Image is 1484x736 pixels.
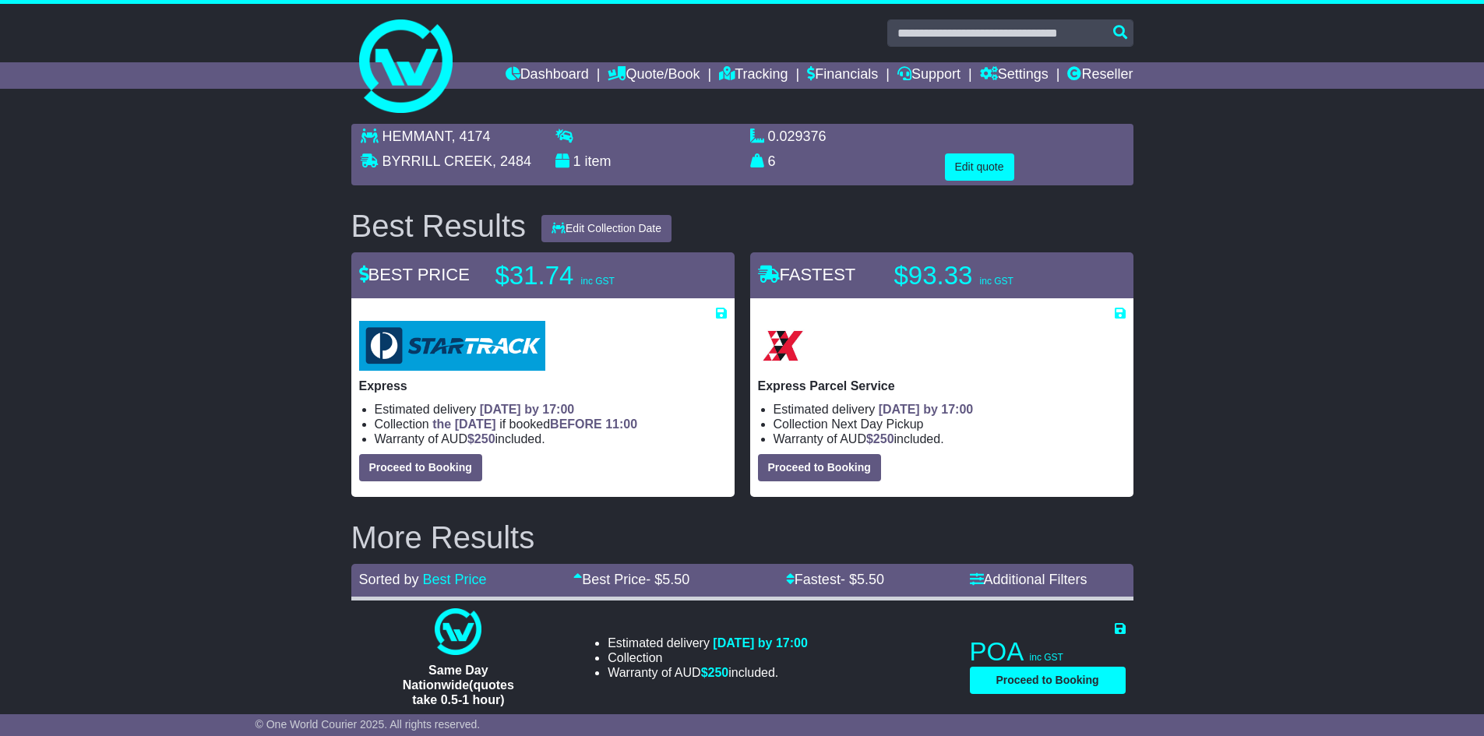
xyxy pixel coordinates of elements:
p: $93.33 [894,260,1089,291]
span: Next Day Pickup [831,417,923,431]
img: One World Courier: Same Day Nationwide(quotes take 0.5-1 hour) [435,608,481,655]
li: Collection [375,417,727,431]
a: Tracking [719,62,788,89]
span: inc GST [581,276,615,287]
span: $ [701,666,729,679]
p: Express Parcel Service [758,379,1126,393]
div: Best Results [344,209,534,243]
span: $ [467,432,495,445]
span: 250 [873,432,894,445]
li: Warranty of AUD included. [608,665,808,680]
a: Dashboard [506,62,589,89]
a: Settings [980,62,1049,89]
li: Estimated delivery [608,636,808,650]
li: Warranty of AUD included. [774,431,1126,446]
a: Additional Filters [970,572,1087,587]
button: Edit Collection Date [541,215,672,242]
span: HEMMANT [382,129,452,144]
span: BEST PRICE [359,265,470,284]
span: [DATE] by 17:00 [879,403,974,416]
li: Estimated delivery [375,402,727,417]
span: , 4174 [452,129,491,144]
span: item [585,153,612,169]
span: the [DATE] [432,417,495,431]
p: $31.74 [495,260,690,291]
span: 11:00 [605,417,637,431]
span: , 2484 [492,153,531,169]
span: Same Day Nationwide(quotes take 0.5-1 hour) [403,664,514,706]
span: 0.029376 [768,129,827,144]
p: POA [970,636,1126,667]
img: Border Express: Express Parcel Service [758,321,808,371]
span: - $ [646,572,689,587]
span: inc GST [1030,652,1063,663]
span: BEFORE [550,417,602,431]
span: [DATE] by 17:00 [713,636,808,650]
h2: More Results [351,520,1133,555]
a: Quote/Book [608,62,700,89]
a: Support [897,62,961,89]
span: [DATE] by 17:00 [480,403,575,416]
span: 5.50 [857,572,884,587]
li: Estimated delivery [774,402,1126,417]
span: 250 [708,666,729,679]
span: BYRRILL CREEK [382,153,492,169]
span: © One World Courier 2025. All rights reserved. [256,718,481,731]
span: 1 [573,153,581,169]
span: if booked [432,417,637,431]
span: - $ [841,572,884,587]
span: 5.50 [662,572,689,587]
li: Warranty of AUD included. [375,431,727,446]
span: Sorted by [359,572,419,587]
button: Edit quote [945,153,1014,181]
a: Best Price [423,572,487,587]
span: inc GST [980,276,1013,287]
li: Collection [774,417,1126,431]
a: Financials [807,62,878,89]
a: Best Price- $5.50 [573,572,689,587]
button: Proceed to Booking [758,454,881,481]
button: Proceed to Booking [970,667,1126,694]
p: Express [359,379,727,393]
span: 250 [474,432,495,445]
span: FASTEST [758,265,856,284]
li: Collection [608,650,808,665]
a: Fastest- $5.50 [786,572,884,587]
span: $ [866,432,894,445]
span: 6 [768,153,776,169]
img: StarTrack: Express [359,321,545,371]
button: Proceed to Booking [359,454,482,481]
a: Reseller [1067,62,1133,89]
